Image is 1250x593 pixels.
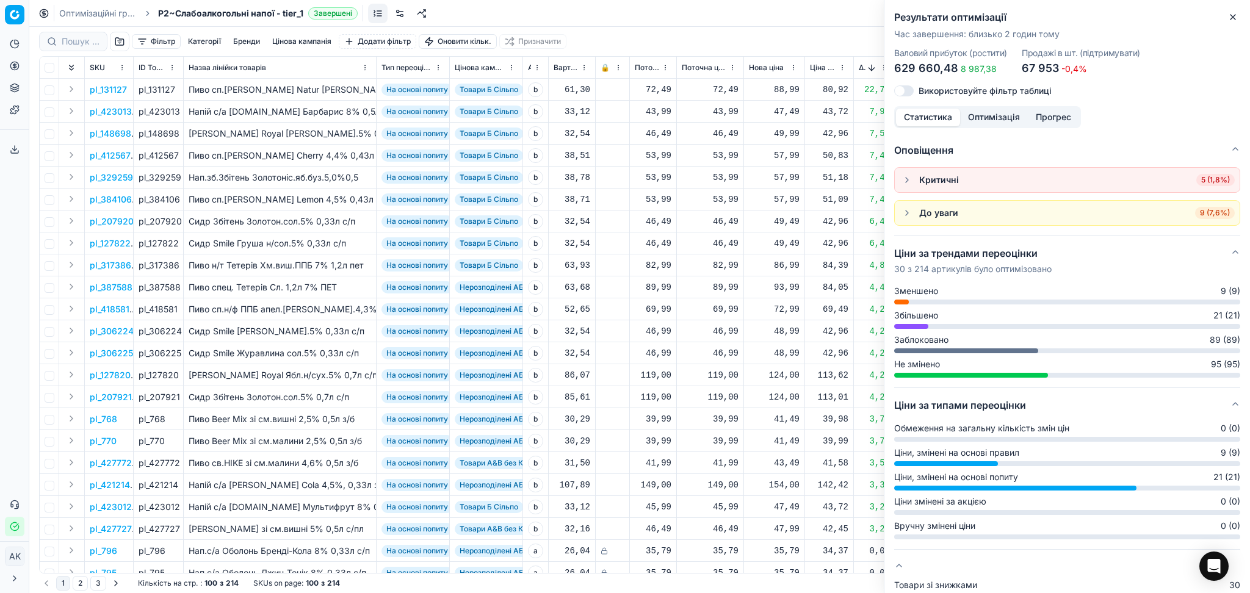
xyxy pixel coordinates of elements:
div: 7,96 [859,106,890,118]
div: 52,65 [554,303,590,315]
p: 30 з 214 артикулів було оптимізовано [894,263,1052,275]
span: На основі попиту [381,303,453,315]
span: ID Товарної лінійки [139,63,166,73]
span: 89 (89) [1210,334,1240,346]
button: pl_421214 [90,479,130,491]
div: 57,99 [749,149,800,162]
div: 53,99 [635,149,671,162]
div: 4,20 [859,369,890,381]
div: 84,05 [810,281,848,293]
div: 32,54 [554,347,590,359]
div: Пиво сп.[PERSON_NAME] Lemon 4,5% 0,43л с/п [189,193,371,206]
p: Час завершення : близько 2 годин тому [894,28,1240,40]
div: Пиво спец. Тетерів Сл. 1,2л 7% ПЕТ [189,281,371,293]
div: До уваги [919,207,958,219]
span: b [528,82,543,97]
div: pl_329259 [139,171,178,184]
span: Товари Б Сільпо [455,128,523,140]
div: pl_148698 [139,128,178,140]
button: pl_127820 [90,369,131,381]
button: Expand [64,126,79,140]
div: 86,07 [554,369,590,381]
span: P2~Слабоалкогольні напої - tier_1Завершені [158,7,358,20]
div: Сидр Smile [PERSON_NAME].5% 0,33л с/п [189,325,371,337]
div: Open Intercom Messenger [1199,552,1229,581]
div: pl_131127 [139,84,178,96]
button: Оновити кільк. [419,34,497,49]
span: SKU [90,63,105,73]
div: 124,00 [749,369,800,381]
span: На основі попиту [381,237,453,250]
div: 32,54 [554,237,590,250]
span: P2~Слабоалкогольні напої - tier_1 [158,7,303,20]
div: 53,99 [682,149,739,162]
p: pl_796 [90,545,117,557]
div: 38,51 [554,149,590,162]
div: 7,53 [859,128,890,140]
button: Додати фільтр [339,34,416,49]
span: b [528,148,543,163]
span: Нерозподілені АБ за попитом [455,281,571,293]
span: 9 (7,6%) [1195,207,1235,219]
div: Сидр Smile Журавлина сол.5% 0,33л с/п [189,347,371,359]
div: 72,49 [682,84,739,96]
button: pl_770 [90,435,117,447]
div: 4,82 [859,259,890,271]
button: pl_207921 [90,391,132,403]
span: b [528,346,543,361]
div: 6,45 [859,215,890,228]
button: Ціни за трендами переоцінки30 з 214 артикулів було оптимізовано [894,236,1240,285]
div: 88,99 [749,84,800,96]
button: Фільтр [132,34,181,49]
div: 47,49 [749,106,800,118]
button: pl_795 [90,567,117,579]
span: b [528,214,543,229]
span: Нерозподілені АБ за попитом [455,347,571,359]
span: Товари Б Сільпо [455,84,523,96]
span: Завершені [308,7,358,20]
span: Товари Б Сільпо [455,215,523,228]
div: 33,12 [554,106,590,118]
button: Статистика [896,109,960,126]
h5: Ціни за трендами переоцінки [894,246,1052,261]
button: Expand [64,477,79,492]
button: pl_427727 [90,523,132,535]
div: 119,00 [635,369,671,381]
div: 4,26 [859,347,890,359]
strong: 214 [226,578,239,588]
div: 46,49 [635,237,671,250]
a: Оптимізаційні групи [59,7,137,20]
span: b [528,236,543,251]
div: 57,99 [749,171,800,184]
div: 48,99 [749,347,800,359]
span: Атрибут товару [528,63,531,73]
button: pl_207920 [90,215,134,228]
div: pl_387588 [139,281,178,293]
div: pl_306225 [139,347,178,359]
button: Expand [64,148,79,162]
button: Expand [64,389,79,404]
span: Вартість [554,63,578,73]
div: 50,83 [810,149,848,162]
p: pl_306225 [90,347,133,359]
span: b [528,390,543,404]
span: На основі попиту [381,171,453,184]
span: b [528,302,543,317]
span: На основі попиту [381,193,453,206]
input: Пошук по SKU або назві [62,35,99,48]
button: Expand [64,433,79,448]
button: Expand [64,455,79,470]
button: Expand [64,235,79,250]
span: b [528,192,543,207]
p: pl_418581 [90,303,129,315]
span: Заблоковано [894,334,948,346]
div: 46,49 [682,237,739,250]
div: pl_207920 [139,215,178,228]
div: 89,99 [682,281,739,293]
span: 95 (95) [1211,358,1240,370]
p: pl_423012 [90,501,132,513]
div: Пиво сп.н/ф ППБ апел.[PERSON_NAME].4,3% 0,9л ПЕТ [189,303,371,315]
div: 72,99 [749,303,800,315]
